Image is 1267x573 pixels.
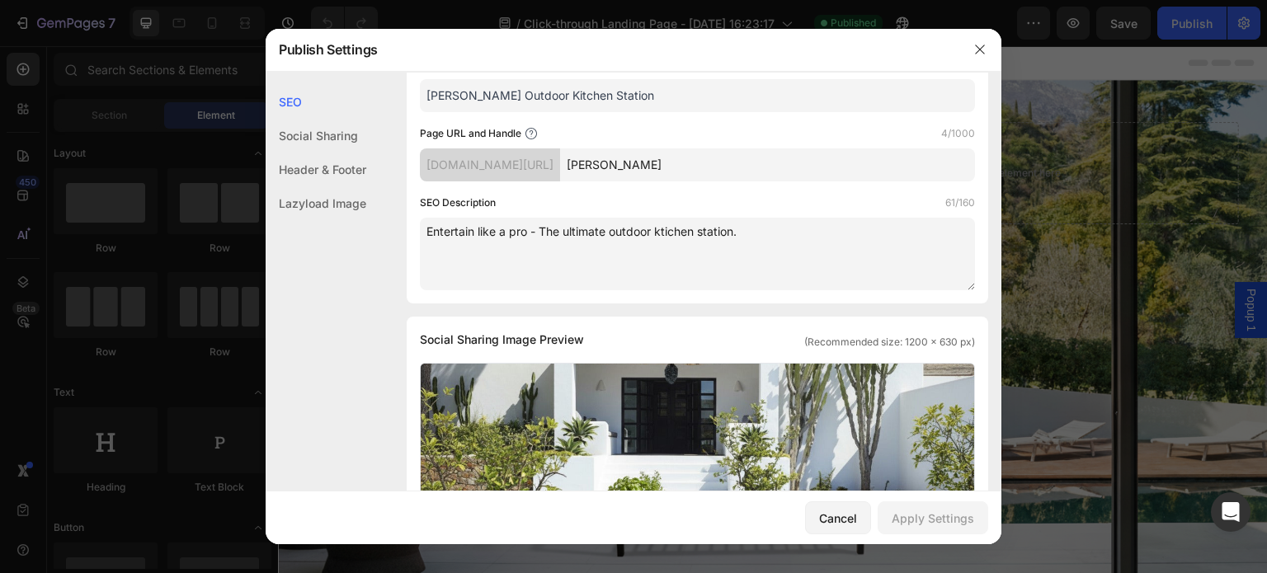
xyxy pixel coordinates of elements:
h1: [PERSON_NAME][GEOGRAPHIC_DATA] [29,76,492,178]
button: Cancel [805,501,871,534]
div: Social Sharing [266,119,366,153]
label: SEO Description [420,195,496,211]
div: Drop element here [696,120,784,134]
div: Lazyload Image [266,186,366,220]
span: Social Sharing Image Preview [420,330,584,350]
div: Apply Settings [892,510,974,527]
div: SEO [266,85,366,119]
div: [DOMAIN_NAME][URL] [420,148,560,181]
span: (Recommended size: 1200 x 630 px) [804,335,975,350]
label: 61/160 [945,195,975,211]
input: Title [420,79,975,112]
div: Cancel [819,510,857,527]
div: Header & Footer [266,153,366,186]
label: Page URL and Handle [420,125,521,142]
span: Popup 1 [965,242,982,285]
h2: Discover the Power of Outdoor Kitchens [29,237,539,369]
button: Apply Settings [878,501,988,534]
div: Open Intercom Messenger [1211,492,1251,532]
label: 4/1000 [941,125,975,142]
div: Publish Settings [266,28,958,71]
input: Handle [560,148,975,181]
